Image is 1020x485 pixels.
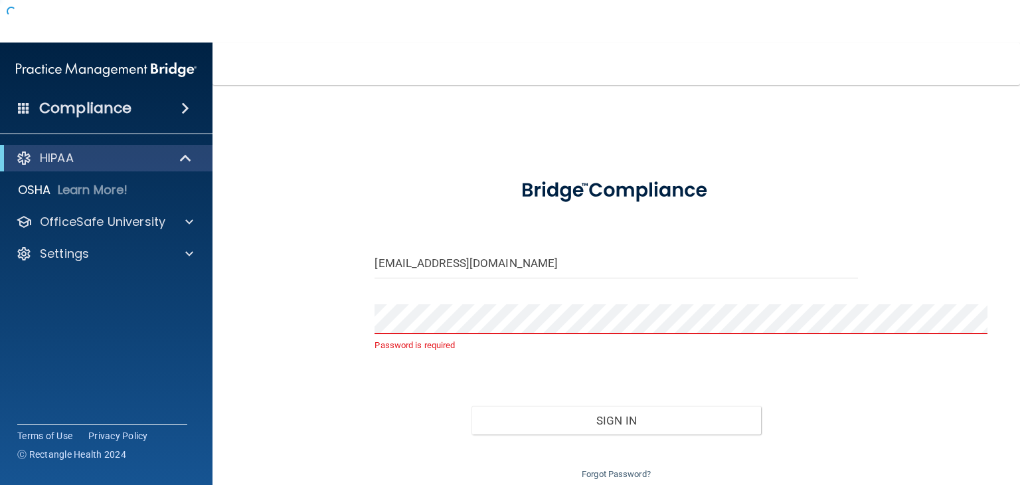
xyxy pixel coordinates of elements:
a: Settings [16,246,193,262]
p: HIPAA [40,150,74,166]
a: Terms of Use [17,429,72,442]
p: Password is required [375,338,857,353]
a: OfficeSafe University [16,214,193,230]
a: Forgot Password? [582,469,651,479]
img: PMB logo [16,56,197,83]
input: Email [375,248,857,278]
p: OSHA [18,182,51,198]
h4: Compliance [39,99,131,118]
p: OfficeSafe University [40,214,165,230]
a: Privacy Policy [88,429,148,442]
button: Sign In [471,406,761,435]
img: bridge_compliance_login_screen.278c3ca4.svg [501,165,732,217]
iframe: Drift Widget Chat Controller [791,398,1004,450]
a: HIPAA [16,150,193,166]
p: Settings [40,246,89,262]
p: Learn More! [58,182,128,198]
span: Ⓒ Rectangle Health 2024 [17,448,126,461]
